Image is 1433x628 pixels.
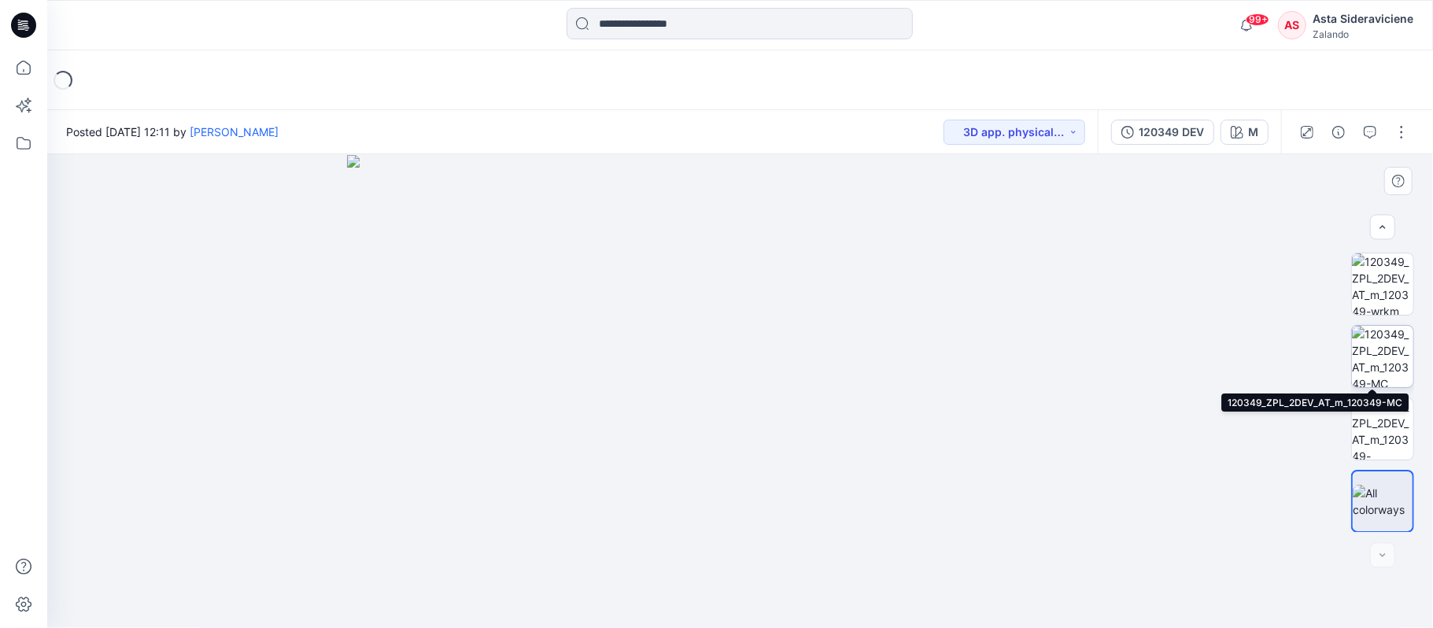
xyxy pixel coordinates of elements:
a: [PERSON_NAME] [190,125,279,139]
div: AS [1278,11,1306,39]
button: M [1221,120,1269,145]
img: eyJhbGciOiJIUzI1NiIsImtpZCI6IjAiLCJzbHQiOiJzZXMiLCJ0eXAiOiJKV1QifQ.eyJkYXRhIjp7InR5cGUiOiJzdG9yYW... [347,155,1134,628]
img: 120349_ZPL_2DEV_AT_m_120349-MC [1352,326,1413,387]
span: 99+ [1246,13,1269,26]
span: Posted [DATE] 12:11 by [66,124,279,140]
div: Asta Sideraviciene [1313,9,1413,28]
div: Zalando [1313,28,1413,40]
img: 120349_ZPL_2DEV_AT_m_120349-wrkm [1352,253,1413,315]
div: M [1248,124,1258,141]
button: 120349 DEV [1111,120,1214,145]
img: All colorways [1353,485,1413,518]
img: 120349_ZPL_2DEV_AT_m_120349-patterns [1352,398,1413,460]
button: Details [1326,120,1351,145]
div: 120349 DEV [1139,124,1204,141]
